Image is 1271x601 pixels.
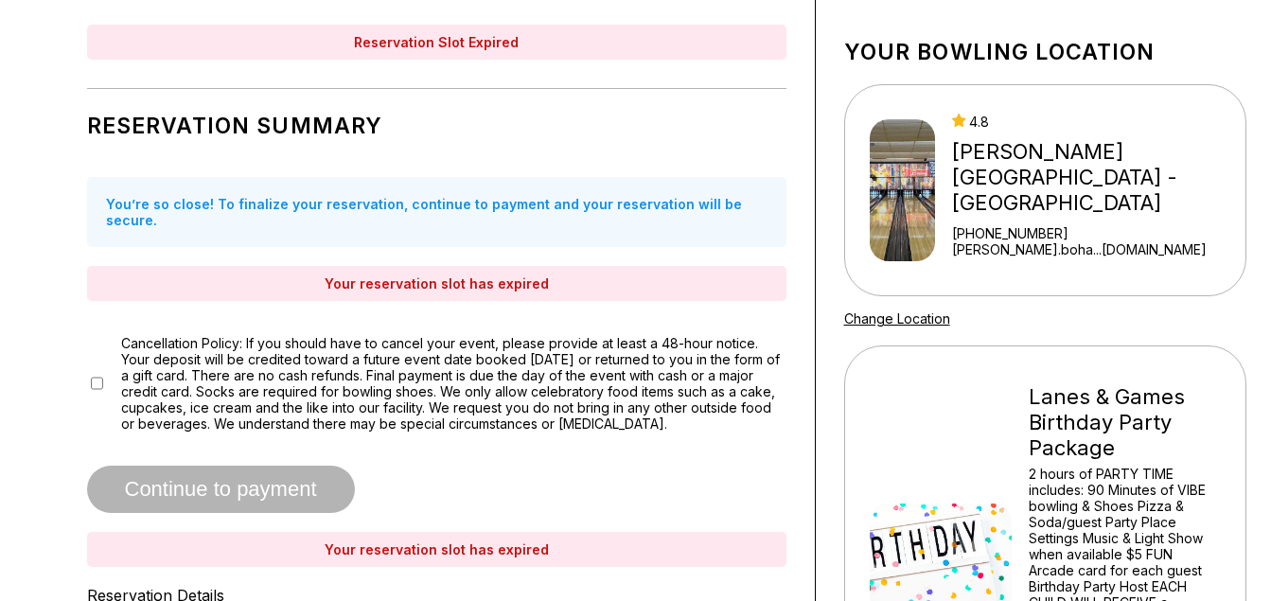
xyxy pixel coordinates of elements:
[87,113,786,139] h1: Reservation Summary
[87,532,786,567] div: Your reservation slot has expired
[844,39,1246,65] h1: Your bowling location
[870,119,936,261] img: Kingpin's Alley - South Glens Falls
[952,241,1237,257] a: [PERSON_NAME].boha...[DOMAIN_NAME]
[952,114,1237,130] div: 4.8
[1029,384,1221,461] div: Lanes & Games Birthday Party Package
[87,266,786,301] div: Your reservation slot has expired
[87,25,786,60] div: Reservation Slot Expired
[87,177,786,247] div: You’re so close! To finalize your reservation, continue to payment and your reservation will be s...
[121,335,786,432] span: Cancellation Policy: If you should have to cancel your event, please provide at least a 48-hour n...
[844,310,950,327] a: Change Location
[952,225,1237,241] div: [PHONE_NUMBER]
[952,139,1237,216] div: [PERSON_NAME][GEOGRAPHIC_DATA] - [GEOGRAPHIC_DATA]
